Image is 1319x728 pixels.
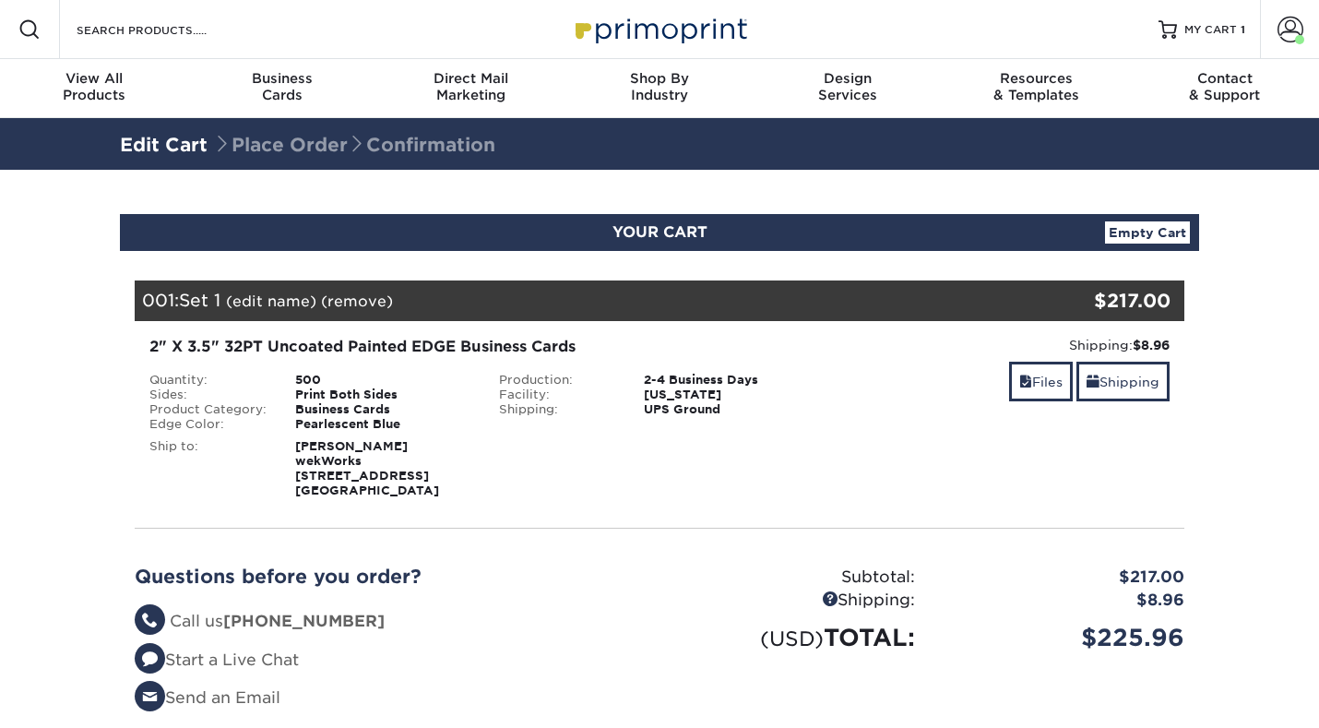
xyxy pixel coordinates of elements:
[754,59,942,118] a: DesignServices
[149,336,820,358] div: 2" X 3.5" 32PT Uncoated Painted EDGE Business Cards
[135,650,299,669] a: Start a Live Chat
[754,70,942,103] div: Services
[135,688,280,707] a: Send an Email
[188,59,376,118] a: BusinessCards
[136,439,281,498] div: Ship to:
[565,70,754,103] div: Industry
[135,280,1009,321] div: 001:
[136,402,281,417] div: Product Category:
[281,402,485,417] div: Business Cards
[659,589,929,613] div: Shipping:
[188,70,376,103] div: Cards
[136,417,281,432] div: Edge Color:
[223,612,385,630] strong: [PHONE_NUMBER]
[179,290,220,310] span: Set 1
[135,566,646,588] h2: Questions before you order?
[1019,375,1032,389] span: files
[760,627,824,650] small: (USD)
[929,620,1198,655] div: $225.96
[929,589,1198,613] div: $8.96
[281,417,485,432] div: Pearlescent Blue
[281,388,485,402] div: Print Both Sides
[942,70,1130,87] span: Resources
[848,336,1170,354] div: Shipping:
[213,134,495,156] span: Place Order Confirmation
[1131,70,1319,87] span: Contact
[630,388,834,402] div: [US_STATE]
[1241,23,1245,36] span: 1
[1087,375,1099,389] span: shipping
[754,70,942,87] span: Design
[281,373,485,388] div: 500
[1105,221,1190,244] a: Empty Cart
[1131,70,1319,103] div: & Support
[295,439,439,497] strong: [PERSON_NAME] wekWorks [STREET_ADDRESS] [GEOGRAPHIC_DATA]
[1076,362,1170,401] a: Shipping
[659,620,929,655] div: TOTAL:
[485,373,631,388] div: Production:
[377,70,565,103] div: Marketing
[1009,362,1073,401] a: Files
[136,388,281,402] div: Sides:
[1133,338,1170,352] strong: $8.96
[942,70,1130,103] div: & Templates
[321,292,393,310] a: (remove)
[612,223,707,241] span: YOUR CART
[659,566,929,590] div: Subtotal:
[136,373,281,388] div: Quantity:
[630,402,834,417] div: UPS Ground
[1184,22,1237,38] span: MY CART
[377,59,565,118] a: Direct MailMarketing
[630,373,834,388] div: 2-4 Business Days
[567,9,752,49] img: Primoprint
[75,18,255,41] input: SEARCH PRODUCTS.....
[1131,59,1319,118] a: Contact& Support
[565,70,754,87] span: Shop By
[120,134,208,156] a: Edit Cart
[135,610,646,634] li: Call us
[188,70,376,87] span: Business
[485,388,631,402] div: Facility:
[485,402,631,417] div: Shipping:
[226,292,316,310] a: (edit name)
[942,59,1130,118] a: Resources& Templates
[565,59,754,118] a: Shop ByIndustry
[1009,287,1170,315] div: $217.00
[929,566,1198,590] div: $217.00
[377,70,565,87] span: Direct Mail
